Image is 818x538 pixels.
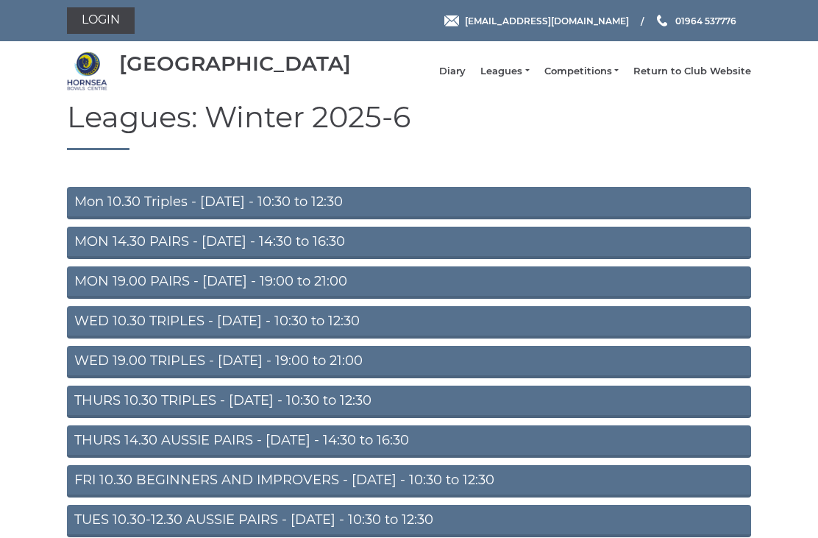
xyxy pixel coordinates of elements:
[465,15,629,26] span: [EMAIL_ADDRESS][DOMAIN_NAME]
[675,15,736,26] span: 01964 537776
[67,101,751,150] h1: Leagues: Winter 2025-6
[67,227,751,259] a: MON 14.30 PAIRS - [DATE] - 14:30 to 16:30
[444,14,629,28] a: Email [EMAIL_ADDRESS][DOMAIN_NAME]
[67,346,751,378] a: WED 19.00 TRIPLES - [DATE] - 19:00 to 21:00
[119,52,351,75] div: [GEOGRAPHIC_DATA]
[439,65,466,78] a: Diary
[633,65,751,78] a: Return to Club Website
[544,65,619,78] a: Competitions
[67,7,135,34] a: Login
[655,14,736,28] a: Phone us 01964 537776
[444,15,459,26] img: Email
[67,266,751,299] a: MON 19.00 PAIRS - [DATE] - 19:00 to 21:00
[67,306,751,339] a: WED 10.30 TRIPLES - [DATE] - 10:30 to 12:30
[657,15,667,26] img: Phone us
[67,505,751,537] a: TUES 10.30-12.30 AUSSIE PAIRS - [DATE] - 10:30 to 12:30
[67,187,751,219] a: Mon 10.30 Triples - [DATE] - 10:30 to 12:30
[67,465,751,498] a: FRI 10.30 BEGINNERS AND IMPROVERS - [DATE] - 10:30 to 12:30
[67,51,107,91] img: Hornsea Bowls Centre
[67,425,751,458] a: THURS 14.30 AUSSIE PAIRS - [DATE] - 14:30 to 16:30
[67,386,751,418] a: THURS 10.30 TRIPLES - [DATE] - 10:30 to 12:30
[480,65,529,78] a: Leagues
